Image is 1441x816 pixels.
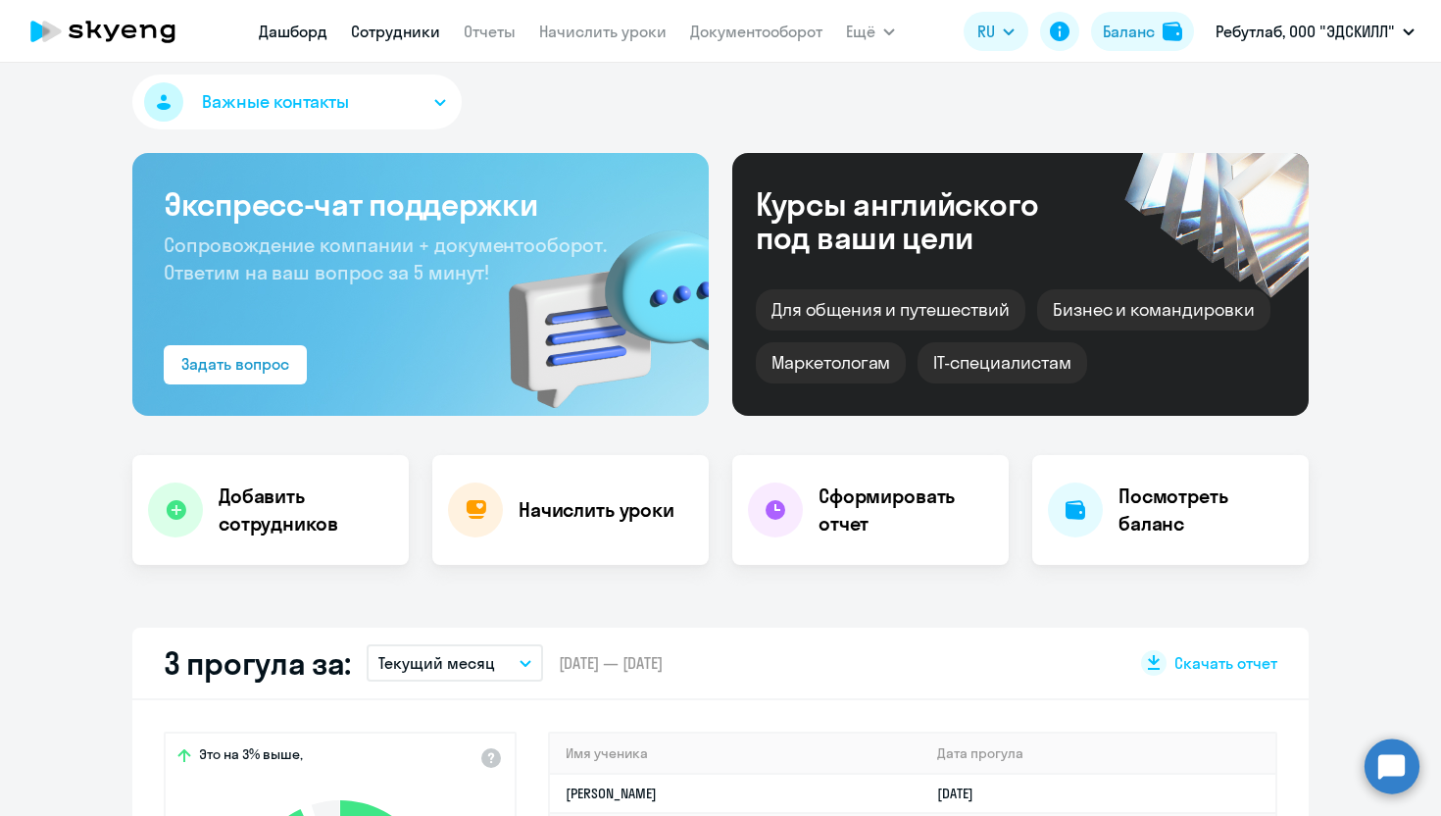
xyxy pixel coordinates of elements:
div: Бизнес и командировки [1037,289,1270,331]
span: Важные контакты [202,89,349,115]
h4: Добавить сотрудников [219,483,393,537]
div: Маркетологам [756,342,906,383]
button: Текущий месяц [367,644,543,682]
a: Сотрудники [351,22,440,41]
h4: Посмотреть баланс [1118,483,1293,537]
th: Дата прогула [921,734,1275,774]
a: [DATE] [937,785,989,802]
div: Для общения и путешествий [756,289,1025,331]
div: IT-специалистам [918,342,1086,383]
button: Балансbalance [1091,12,1194,51]
span: [DATE] — [DATE] [559,652,663,674]
a: Дашборд [259,22,327,41]
button: Важные контакты [132,75,462,129]
span: RU [977,20,995,43]
img: bg-img [480,195,709,416]
th: Имя ученика [550,734,921,774]
div: Курсы английского под ваши цели [756,187,1091,254]
h4: Сформировать отчет [819,483,993,537]
span: Скачать отчет [1174,652,1277,674]
h3: Экспресс-чат поддержки [164,184,677,224]
a: Документооборот [690,22,822,41]
h2: 3 прогула за: [164,643,351,683]
div: Задать вопрос [181,352,289,376]
p: Текущий месяц [378,651,495,675]
button: Ещё [846,12,895,51]
span: Сопровождение компании + документооборот. Ответим на ваш вопрос за 5 минут! [164,232,607,284]
button: Задать вопрос [164,345,307,384]
h4: Начислить уроки [519,496,674,524]
span: Это на 3% выше, [199,745,303,769]
p: Ребутлаб, ООО "ЭДСКИЛЛ" [1216,20,1395,43]
button: Ребутлаб, ООО "ЭДСКИЛЛ" [1206,8,1424,55]
div: Баланс [1103,20,1155,43]
a: Отчеты [464,22,516,41]
a: Начислить уроки [539,22,667,41]
button: RU [964,12,1028,51]
a: [PERSON_NAME] [566,785,657,802]
span: Ещё [846,20,875,43]
img: balance [1163,22,1182,41]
